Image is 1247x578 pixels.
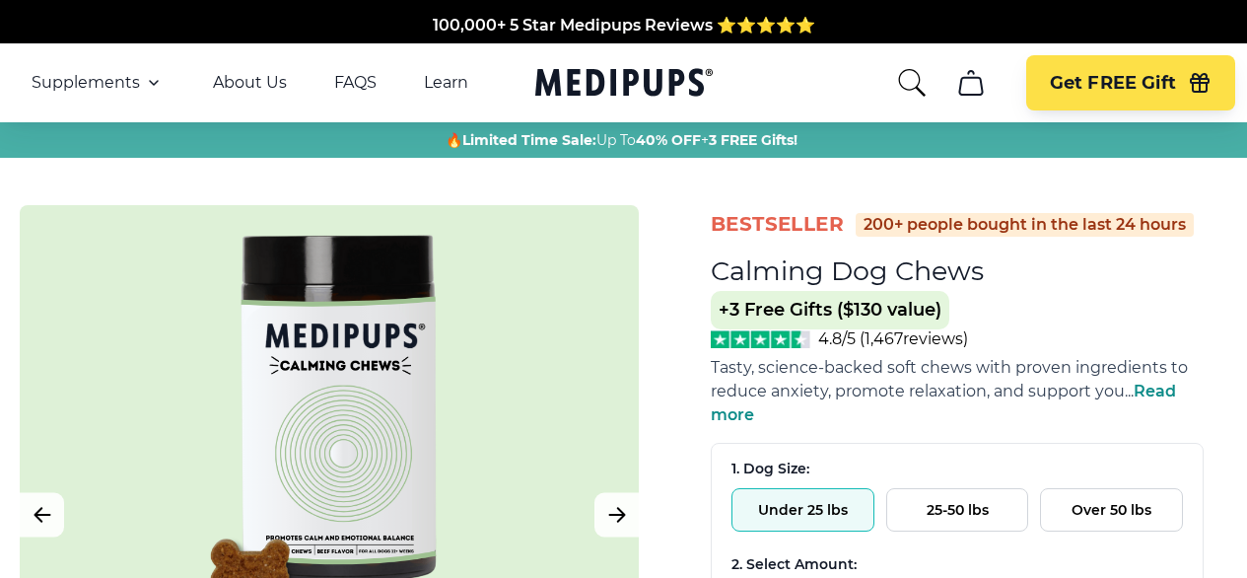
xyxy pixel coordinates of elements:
a: FAQS [334,73,377,93]
a: Learn [424,73,468,93]
span: +3 Free Gifts ($130 value) [711,291,949,329]
h1: Calming Dog Chews [711,254,984,287]
div: 2. Select Amount: [731,555,1183,574]
button: 25-50 lbs [886,488,1029,532]
a: Medipups [535,64,713,105]
img: Stars - 4.8 [711,330,810,348]
a: About Us [213,73,287,93]
span: 🔥 Up To + [446,130,797,150]
div: 1. Dog Size: [731,460,1183,478]
button: Get FREE Gift [1026,55,1235,110]
button: Next Image [594,493,639,538]
button: Over 50 lbs [1040,488,1183,532]
button: Supplements [32,71,166,95]
button: Under 25 lbs [731,488,874,532]
span: reduce anxiety, promote relaxation, and support you [711,382,1125,400]
button: cart [947,59,995,107]
span: 4.8/5 ( 1,467 reviews) [818,329,968,348]
span: Tasty, science-backed soft chews with proven ingredients to [711,358,1188,377]
span: 100,000+ 5 Star Medipups Reviews ⭐️⭐️⭐️⭐️⭐️ [433,15,815,34]
div: 200+ people bought in the last 24 hours [856,213,1194,237]
span: Made In The [GEOGRAPHIC_DATA] from domestic & globally sourced ingredients [296,38,951,57]
span: BestSeller [711,211,844,238]
button: Previous Image [20,493,64,538]
span: Get FREE Gift [1050,72,1176,95]
span: Supplements [32,73,140,93]
button: search [896,67,928,99]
